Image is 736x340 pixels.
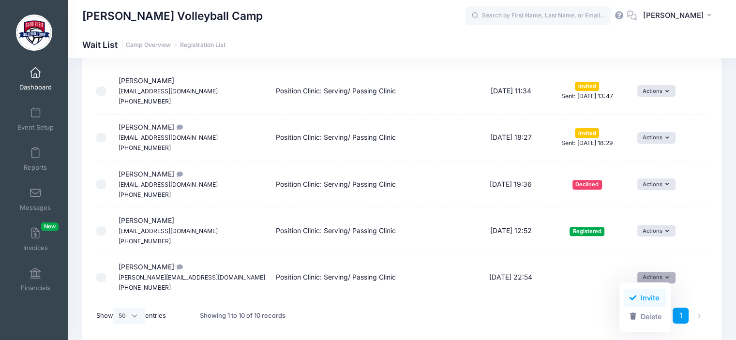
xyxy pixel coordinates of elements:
[466,6,611,26] input: Search by First Name, Last Name, or Email...
[271,161,481,207] td: Position Clinic: Serving/ Passing Clinic
[575,82,599,91] span: Invited
[480,254,541,300] td: [DATE] 22:54
[561,92,613,100] small: Sent: [DATE] 13:47
[271,115,481,161] td: Position Clinic: Serving/ Passing Clinic
[643,10,704,21] span: [PERSON_NAME]
[119,144,171,151] small: [PHONE_NUMBER]
[16,15,52,51] img: David Rubio Volleyball Camp
[624,307,666,325] a: Delete
[174,264,182,270] i: Dalia would love to attend if there's a spot that opens up! Thanks Dave and Amanda!
[180,42,225,49] a: Registration List
[637,5,721,27] button: [PERSON_NAME]
[174,124,182,131] i: I spoke to you today. If I’m on a waitlist does that mean it us full?
[637,132,676,144] button: Actions
[17,123,54,132] span: Event Setup
[119,216,218,245] span: [PERSON_NAME]
[119,191,171,198] small: [PHONE_NUMBER]
[271,68,481,115] td: Position Clinic: Serving/ Passing Clinic
[119,227,218,235] small: [EMAIL_ADDRESS][DOMAIN_NAME]
[480,161,541,207] td: [DATE] 19:36
[13,62,59,96] a: Dashboard
[119,181,218,188] small: [EMAIL_ADDRESS][DOMAIN_NAME]
[13,102,59,136] a: Event Setup
[561,139,613,147] small: Sent: [DATE] 18:29
[200,305,285,327] div: Showing 1 to 10 of 10 records
[23,244,48,252] span: Invoices
[96,308,166,324] label: Show entries
[480,115,541,161] td: [DATE] 18:27
[119,98,171,105] small: [PHONE_NUMBER]
[113,308,145,324] select: Showentries
[575,128,599,137] span: Invited
[126,42,171,49] a: Camp Overview
[119,274,265,281] small: [PERSON_NAME][EMAIL_ADDRESS][DOMAIN_NAME]
[21,284,50,292] span: Financials
[572,180,602,189] span: Declined
[119,170,218,198] span: [PERSON_NAME]
[119,134,218,141] small: [EMAIL_ADDRESS][DOMAIN_NAME]
[637,272,676,283] button: Actions
[13,142,59,176] a: Reports
[119,88,218,95] small: [EMAIL_ADDRESS][DOMAIN_NAME]
[24,163,47,172] span: Reports
[637,85,676,97] button: Actions
[82,40,225,50] h1: Wait List
[119,76,218,105] span: [PERSON_NAME]
[82,5,263,27] h1: [PERSON_NAME] Volleyball Camp
[119,263,265,291] span: [PERSON_NAME]
[624,289,666,307] a: Invite
[637,178,676,190] button: Actions
[119,123,218,151] span: [PERSON_NAME]
[13,182,59,216] a: Messages
[673,308,689,324] a: 1
[19,83,52,91] span: Dashboard
[271,254,481,300] td: Position Clinic: Serving/ Passing Clinic
[570,227,604,236] span: Registered
[480,208,541,254] td: [DATE] 12:52
[20,204,51,212] span: Messages
[119,237,171,245] small: [PHONE_NUMBER]
[271,208,481,254] td: Position Clinic: Serving/ Passing Clinic
[480,68,541,115] td: [DATE] 11:34
[119,284,171,291] small: [PHONE_NUMBER]
[637,225,676,237] button: Actions
[13,222,59,256] a: InvoicesNew
[174,171,182,177] i: Emery played last season for club cactus on the 13 Silver team.
[41,222,59,231] span: New
[13,263,59,296] a: Financials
